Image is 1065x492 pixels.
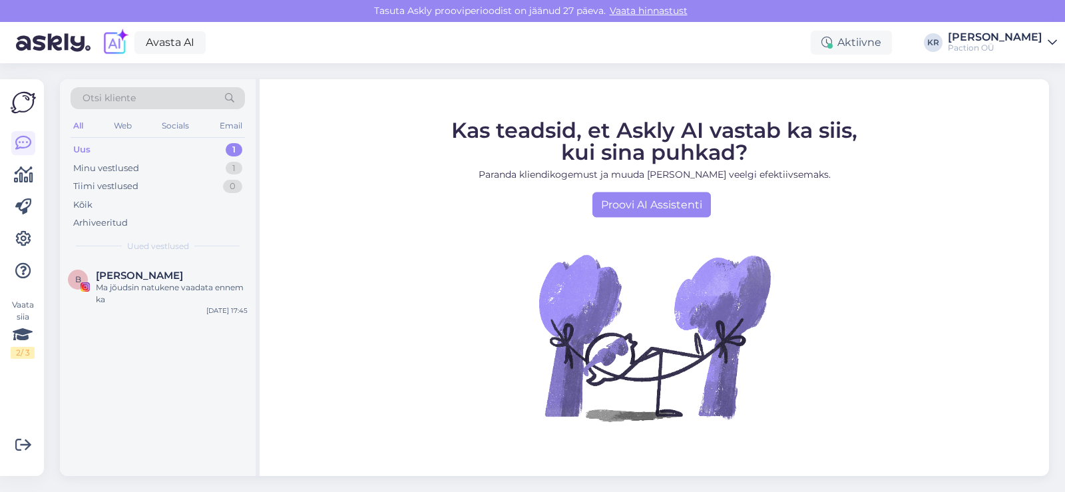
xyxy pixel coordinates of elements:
[101,29,129,57] img: explore-ai
[534,217,774,457] img: No Chat active
[606,5,692,17] a: Vaata hinnastust
[111,117,134,134] div: Web
[811,31,892,55] div: Aktiivne
[223,180,242,193] div: 0
[127,240,189,252] span: Uued vestlused
[592,192,711,217] a: Proovi AI Assistenti
[451,167,857,181] p: Paranda kliendikogemust ja muuda [PERSON_NAME] veelgi efektiivsemaks.
[73,180,138,193] div: Tiimi vestlused
[11,299,35,359] div: Vaata siia
[11,90,36,115] img: Askly Logo
[96,282,248,306] div: Ma jõudsin natukene vaadata ennem ka
[75,274,81,284] span: B
[71,117,86,134] div: All
[73,162,139,175] div: Minu vestlused
[217,117,245,134] div: Email
[73,198,93,212] div: Kõik
[948,32,1057,53] a: [PERSON_NAME]Paction OÜ
[73,143,91,156] div: Uus
[451,117,857,164] span: Kas teadsid, et Askly AI vastab ka siis, kui sina puhkad?
[96,270,183,282] span: Barbara Kärtner
[134,31,206,54] a: Avasta AI
[206,306,248,316] div: [DATE] 17:45
[948,43,1042,53] div: Paction OÜ
[948,32,1042,43] div: [PERSON_NAME]
[226,143,242,156] div: 1
[159,117,192,134] div: Socials
[924,33,943,52] div: KR
[226,162,242,175] div: 1
[73,216,128,230] div: Arhiveeritud
[11,347,35,359] div: 2 / 3
[83,91,136,105] span: Otsi kliente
